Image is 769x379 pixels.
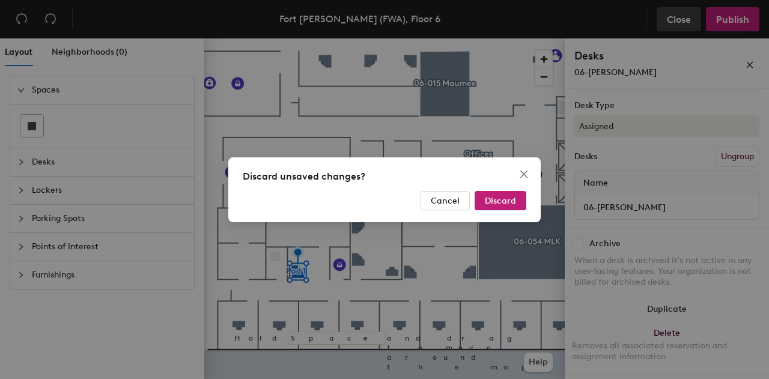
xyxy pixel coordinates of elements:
[514,169,533,179] span: Close
[519,169,529,179] span: close
[421,191,470,210] button: Cancel
[243,169,526,184] div: Discard unsaved changes?
[485,195,516,205] span: Discard
[514,165,533,184] button: Close
[475,191,526,210] button: Discard
[431,195,460,205] span: Cancel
